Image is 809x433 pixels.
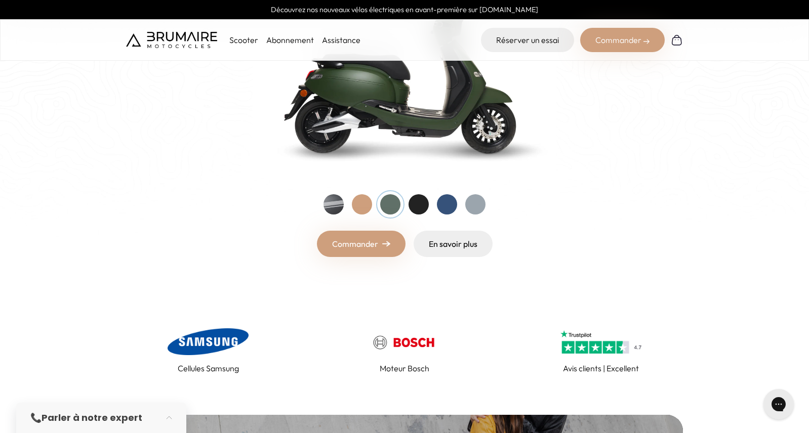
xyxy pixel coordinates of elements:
[563,362,639,374] p: Avis clients | Excellent
[382,241,390,247] img: right-arrow.png
[126,32,217,48] img: Brumaire Motocycles
[126,326,290,374] a: Cellules Samsung
[580,28,665,52] div: Commander
[519,326,683,374] a: Avis clients | Excellent
[322,326,487,374] a: Moteur Bosch
[671,34,683,46] img: Panier
[229,34,258,46] p: Scooter
[380,362,429,374] p: Moteur Bosch
[643,38,650,45] img: right-arrow-2.png
[317,231,406,257] a: Commander
[481,28,574,52] a: Réserver un essai
[266,35,314,45] a: Abonnement
[414,231,493,257] a: En savoir plus
[322,35,360,45] a: Assistance
[758,385,799,423] iframe: Gorgias live chat messenger
[178,362,239,374] p: Cellules Samsung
